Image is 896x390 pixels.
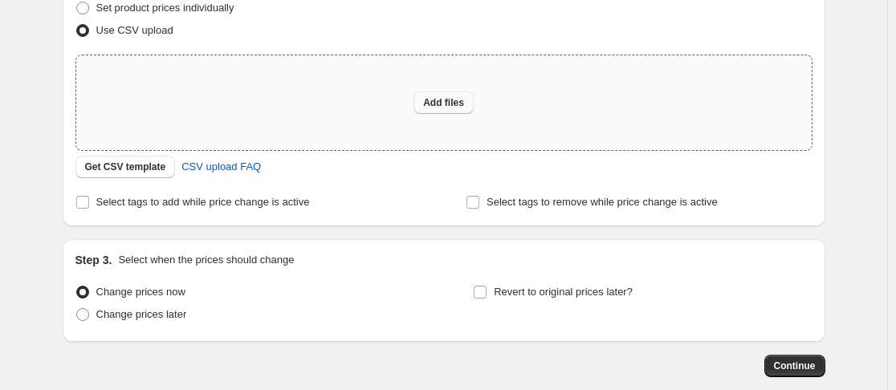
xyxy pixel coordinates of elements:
span: Add files [423,96,464,109]
button: Add files [413,91,474,114]
button: Get CSV template [75,156,176,178]
span: Set product prices individually [96,2,234,14]
span: Revert to original prices later? [494,286,633,298]
span: Change prices now [96,286,185,298]
span: Use CSV upload [96,24,173,36]
span: Continue [774,360,816,372]
h2: Step 3. [75,252,112,268]
p: Select when the prices should change [118,252,294,268]
button: Continue [764,355,825,377]
span: Change prices later [96,308,187,320]
span: CSV upload FAQ [181,159,261,175]
span: Select tags to remove while price change is active [487,196,718,208]
a: CSV upload FAQ [172,154,271,180]
span: Select tags to add while price change is active [96,196,310,208]
span: Get CSV template [85,160,166,173]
